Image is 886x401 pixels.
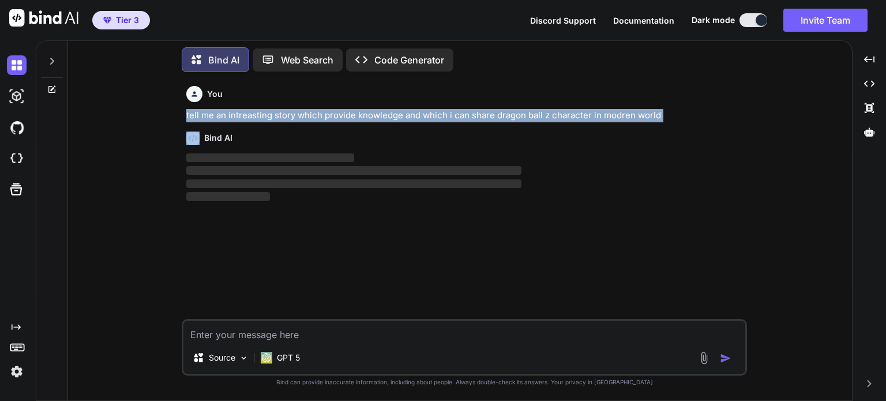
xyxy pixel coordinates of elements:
[530,16,596,25] span: Discord Support
[7,149,27,168] img: cloudideIcon
[783,9,868,32] button: Invite Team
[186,166,521,175] span: ‌
[281,53,333,67] p: Web Search
[374,53,444,67] p: Code Generator
[186,179,521,188] span: ‌
[116,14,139,26] span: Tier 3
[7,55,27,75] img: darkChat
[9,9,78,27] img: Bind AI
[208,53,239,67] p: Bind AI
[186,153,354,162] span: ‌
[613,16,674,25] span: Documentation
[7,87,27,106] img: darkAi-studio
[239,353,249,363] img: Pick Models
[182,378,747,387] p: Bind can provide inaccurate information, including about people. Always double-check its answers....
[7,118,27,137] img: githubDark
[277,352,300,363] p: GPT 5
[692,14,735,26] span: Dark mode
[204,132,232,144] h6: Bind AI
[613,14,674,27] button: Documentation
[92,11,150,29] button: premiumTier 3
[530,14,596,27] button: Discord Support
[720,353,731,364] img: icon
[697,351,711,365] img: attachment
[209,352,235,363] p: Source
[7,362,27,381] img: settings
[103,17,111,24] img: premium
[207,88,223,100] h6: You
[186,109,745,122] p: tell me an intreasting story which provide knowledge and which i can share dragon ball z characte...
[186,192,270,201] span: ‌
[261,352,272,363] img: GPT 5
